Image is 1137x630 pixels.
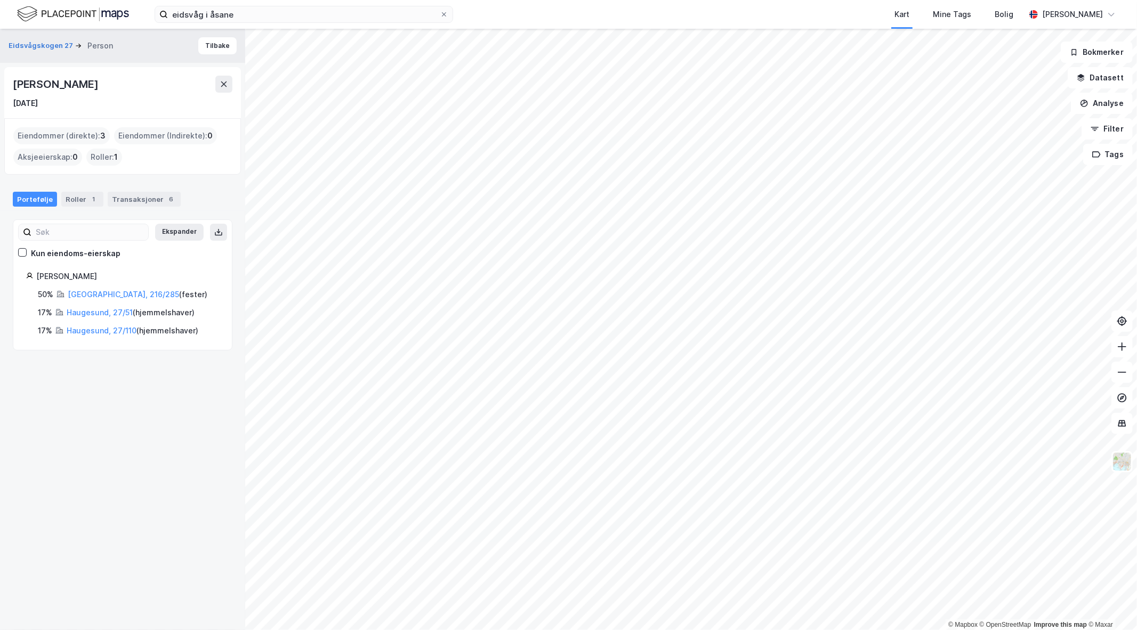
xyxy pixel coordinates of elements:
[38,324,52,337] div: 17%
[88,194,99,204] div: 1
[995,8,1013,21] div: Bolig
[1034,621,1087,628] a: Improve this map
[67,324,198,337] div: ( hjemmelshaver )
[1084,579,1137,630] div: Kontrollprogram for chat
[67,326,136,335] a: Haugesund, 27/110
[894,8,909,21] div: Kart
[1084,579,1137,630] iframe: Chat Widget
[13,192,57,207] div: Portefølje
[980,621,1031,628] a: OpenStreetMap
[1112,452,1132,472] img: Z
[38,288,53,301] div: 50%
[100,129,106,142] span: 3
[67,306,195,319] div: ( hjemmelshaver )
[13,127,110,144] div: Eiendommer (direkte) :
[13,97,38,110] div: [DATE]
[1083,144,1133,165] button: Tags
[166,194,176,204] div: 6
[38,306,52,319] div: 17%
[1042,8,1103,21] div: [PERSON_NAME]
[155,224,204,241] button: Ekspander
[114,127,217,144] div: Eiendommer (Indirekte) :
[36,270,219,283] div: [PERSON_NAME]
[86,149,122,166] div: Roller :
[108,192,181,207] div: Transaksjoner
[68,290,179,299] a: [GEOGRAPHIC_DATA], 216/285
[17,5,129,23] img: logo.f888ab2527a4732fd821a326f86c7f29.svg
[1068,67,1133,88] button: Datasett
[114,151,118,163] span: 1
[1071,93,1133,114] button: Analyse
[72,151,78,163] span: 0
[13,149,82,166] div: Aksjeeierskap :
[9,40,75,51] button: Eidsvågskogen 27
[168,6,440,22] input: Søk på adresse, matrikkel, gårdeiere, leietakere eller personer
[207,129,213,142] span: 0
[67,308,133,317] a: Haugesund, 27/51
[31,224,148,240] input: Søk
[87,39,113,52] div: Person
[933,8,971,21] div: Mine Tags
[198,37,237,54] button: Tilbake
[948,621,978,628] a: Mapbox
[1082,118,1133,140] button: Filter
[68,288,207,301] div: ( fester )
[1061,42,1133,63] button: Bokmerker
[13,76,100,93] div: [PERSON_NAME]
[31,247,120,260] div: Kun eiendoms-eierskap
[61,192,103,207] div: Roller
